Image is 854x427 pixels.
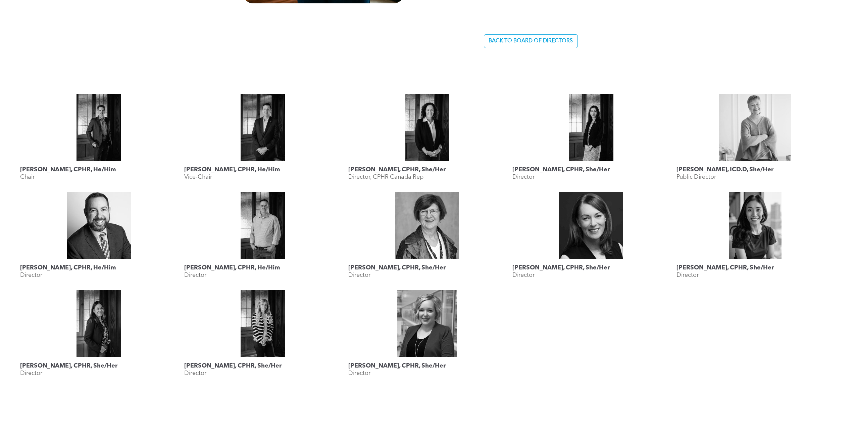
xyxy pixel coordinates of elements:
h3: [PERSON_NAME], CPHR, She/Her [676,264,774,271]
h3: [PERSON_NAME], CPHR, She/Her [348,362,446,370]
h3: [PERSON_NAME], CPHR, She/Her [348,264,446,271]
p: Director [20,271,42,279]
h3: [PERSON_NAME], CPHR, She/Her [184,362,282,370]
p: Director, CPHR Canada Rep [348,173,423,181]
h3: [PERSON_NAME], ICD.D, She/Her [676,166,773,173]
p: Vice-Chair [184,173,212,181]
p: Director [348,271,370,279]
h3: [PERSON_NAME], CPHR, He/Him [184,264,280,271]
a: BACK TO BOARD OF DIRECTORS [484,34,578,48]
h3: [PERSON_NAME], CPHR, He/Him [20,166,116,173]
p: Director [20,370,42,377]
h3: [PERSON_NAME], CPHR, He/Him [20,264,116,271]
h3: [PERSON_NAME], CPHR, She/Her [512,166,610,173]
h3: [PERSON_NAME], CPHR, She/Her [512,264,610,271]
p: Public Director [676,173,716,181]
p: Director [184,271,206,279]
p: Director [512,173,535,181]
p: Director [348,370,370,377]
p: Director [184,370,206,377]
h3: [PERSON_NAME], CPHR, He/Him [184,166,280,173]
p: Chair [20,173,35,181]
h3: [PERSON_NAME], CPHR, She/Her [20,362,117,370]
p: Director [512,271,535,279]
h3: [PERSON_NAME], CPHR, She/Her [348,166,446,173]
span: BACK TO BOARD OF DIRECTORS [489,38,573,44]
p: Director [676,271,699,279]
